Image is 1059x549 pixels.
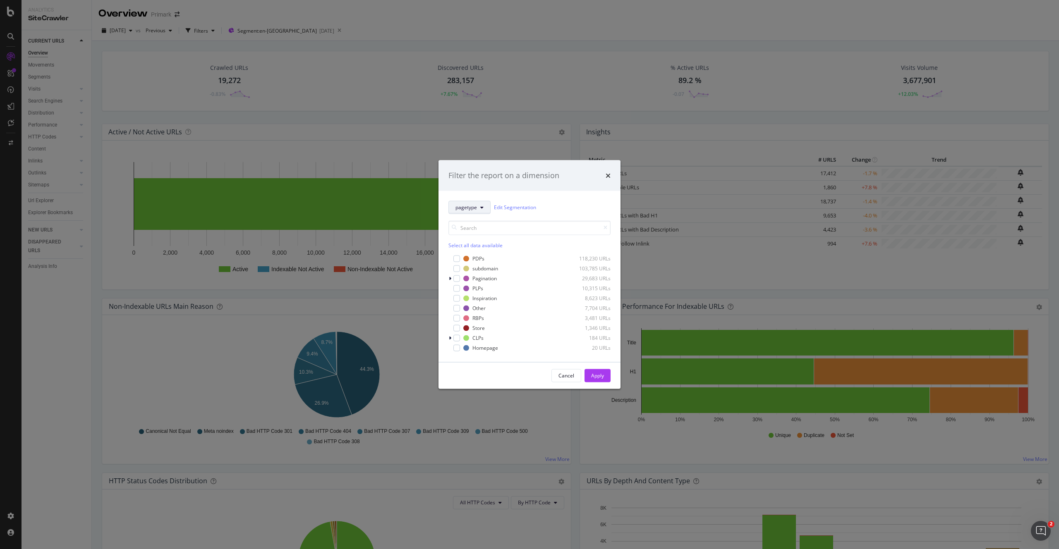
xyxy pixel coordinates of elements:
[472,265,498,272] div: subdomain
[472,334,484,341] div: CLPs
[570,295,611,302] div: 8,623 URLs
[448,241,611,248] div: Select all data available
[448,201,491,214] button: pagetype
[472,344,498,351] div: Homepage
[606,170,611,181] div: times
[1048,521,1054,528] span: 2
[1031,521,1051,541] iframe: Intercom live chat
[570,265,611,272] div: 103,785 URLs
[472,325,485,332] div: Store
[570,285,611,292] div: 10,315 URLs
[570,315,611,322] div: 3,481 URLs
[570,334,611,341] div: 184 URLs
[472,315,484,322] div: RBPs
[448,220,611,235] input: Search
[472,295,497,302] div: Inspiration
[570,275,611,282] div: 29,683 URLs
[472,305,486,312] div: Other
[570,344,611,351] div: 20 URLs
[570,255,611,262] div: 118,230 URLs
[585,369,611,382] button: Apply
[570,325,611,332] div: 1,346 URLs
[472,285,483,292] div: PLPs
[455,204,477,211] span: pagetype
[438,160,621,389] div: modal
[570,305,611,312] div: 7,704 URLs
[448,170,559,181] div: Filter the report on a dimension
[591,372,604,379] div: Apply
[472,275,497,282] div: Pagination
[494,203,536,212] a: Edit Segmentation
[551,369,581,382] button: Cancel
[558,372,574,379] div: Cancel
[472,255,484,262] div: PDPs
